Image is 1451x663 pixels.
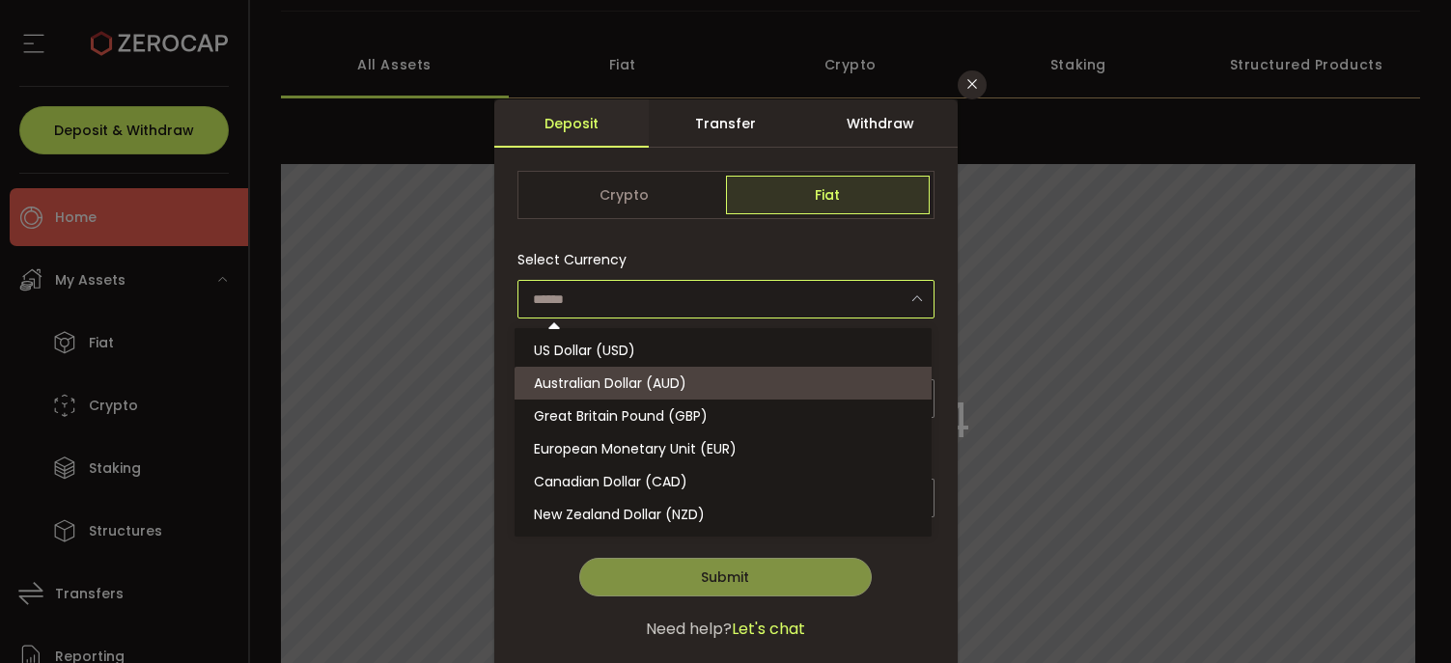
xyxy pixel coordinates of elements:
[534,406,708,426] span: Great Britain Pound (GBP)
[534,505,705,524] span: New Zealand Dollar (NZD)
[579,558,871,596] button: Submit
[1221,455,1451,663] iframe: Chat Widget
[646,618,732,641] span: Need help?
[517,250,638,269] label: Select Currency
[534,341,635,360] span: US Dollar (USD)
[732,618,805,641] span: Let's chat
[803,99,958,148] div: Withdraw
[522,176,726,214] span: Crypto
[701,567,749,587] span: Submit
[649,99,803,148] div: Transfer
[534,373,686,393] span: Australian Dollar (AUD)
[494,99,649,148] div: Deposit
[534,472,687,491] span: Canadian Dollar (CAD)
[958,70,987,99] button: Close
[726,176,930,214] span: Fiat
[534,439,737,458] span: European Monetary Unit (EUR)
